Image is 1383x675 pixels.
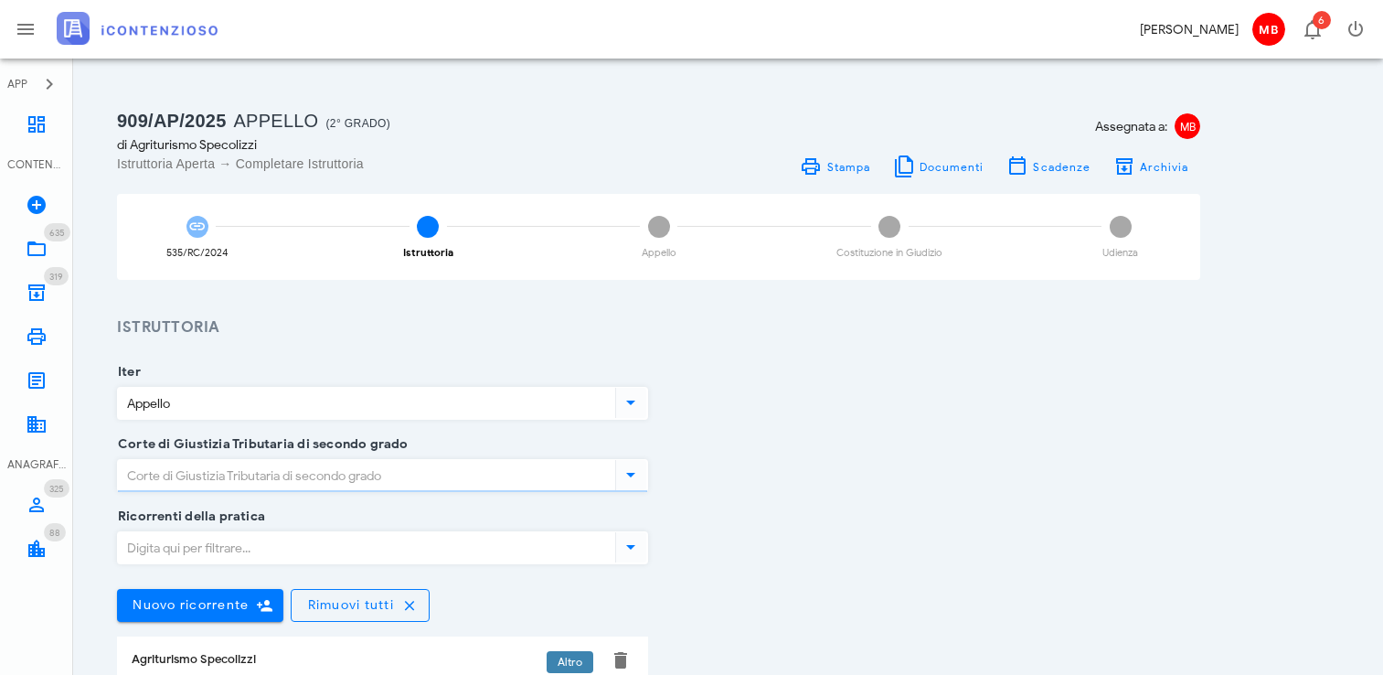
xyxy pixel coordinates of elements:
span: Distintivo [44,223,70,241]
span: Scadenze [1032,160,1090,174]
span: 909/AP/2025 [117,111,227,131]
span: 3 [648,216,670,238]
div: ANAGRAFICA [7,456,66,473]
div: Agriturismo Specolizzi [132,652,547,667]
span: Rimuovi tutti [306,597,394,613]
span: (2° Grado) [325,117,390,130]
input: Digita qui per filtrare... [118,532,612,563]
span: Distintivo [44,267,69,285]
div: [PERSON_NAME] [1140,20,1239,39]
button: Archivia [1101,154,1200,179]
div: di Agriturismo Specolizzi [117,135,648,155]
label: Corte di Giustizia Tributaria di secondo grado [112,435,409,454]
span: 4 [878,216,900,238]
span: Nuovo ricorrente [132,597,249,613]
span: Altro [558,651,582,673]
button: Rimuovi tutti [291,589,430,622]
span: Stampa [825,160,870,174]
h3: Istruttoria [117,316,1200,339]
span: Distintivo [44,479,69,498]
input: Iter [118,388,612,419]
span: 325 [49,483,64,495]
span: Assegnata a: [1095,117,1167,136]
span: 2 [417,216,439,238]
div: Istruttoria Aperta → Completare Istruttoria [117,155,648,173]
span: Appello [234,111,319,131]
span: Distintivo [44,523,66,541]
button: Scadenze [995,154,1102,179]
button: Nuovo ricorrente [117,589,283,622]
div: 535/RC/2024 [166,248,229,258]
span: MB [1175,113,1200,139]
div: Udienza [1102,248,1138,258]
button: MB [1246,7,1290,51]
div: Appello [642,248,676,258]
span: Archivia [1139,160,1189,174]
span: Distintivo [1313,11,1331,29]
div: CONTENZIOSO [7,156,66,173]
input: Corte di Giustizia Tributaria di secondo grado [118,460,612,491]
img: logo-text-2x.png [57,12,218,45]
a: Stampa [789,154,881,179]
span: 319 [49,271,63,283]
div: Istruttoria [403,248,453,258]
button: Documenti [881,154,995,179]
span: 5 [1110,216,1132,238]
label: Iter [112,363,141,381]
button: Elimina [610,649,632,671]
span: Documenti [919,160,984,174]
button: Distintivo [1290,7,1334,51]
span: 635 [49,227,65,239]
span: 88 [49,527,60,539]
span: MB [1252,13,1285,46]
div: Costituzione in Giudizio [836,248,942,258]
label: Ricorrenti della pratica [112,508,265,526]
